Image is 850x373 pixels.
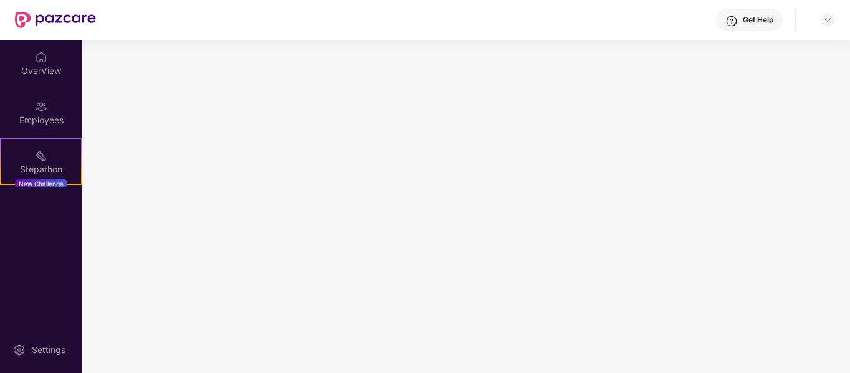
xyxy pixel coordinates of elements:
[15,179,67,189] div: New Challenge
[35,149,47,162] img: svg+xml;base64,PHN2ZyB4bWxucz0iaHR0cDovL3d3dy53My5vcmcvMjAwMC9zdmciIHdpZHRoPSIyMSIgaGVpZ2h0PSIyMC...
[1,163,81,176] div: Stepathon
[725,15,738,27] img: svg+xml;base64,PHN2ZyBpZD0iSGVscC0zMngzMiIgeG1sbnM9Imh0dHA6Ly93d3cudzMub3JnLzIwMDAvc3ZnIiB3aWR0aD...
[35,100,47,113] img: svg+xml;base64,PHN2ZyBpZD0iRW1wbG95ZWVzIiB4bWxucz0iaHR0cDovL3d3dy53My5vcmcvMjAwMC9zdmciIHdpZHRoPS...
[823,15,833,25] img: svg+xml;base64,PHN2ZyBpZD0iRHJvcGRvd24tMzJ4MzIiIHhtbG5zPSJodHRwOi8vd3d3LnczLm9yZy8yMDAwL3N2ZyIgd2...
[743,15,773,25] div: Get Help
[15,12,96,28] img: New Pazcare Logo
[35,51,47,64] img: svg+xml;base64,PHN2ZyBpZD0iSG9tZSIgeG1sbnM9Imh0dHA6Ly93d3cudzMub3JnLzIwMDAvc3ZnIiB3aWR0aD0iMjAiIG...
[28,344,69,356] div: Settings
[13,344,26,356] img: svg+xml;base64,PHN2ZyBpZD0iU2V0dGluZy0yMHgyMCIgeG1sbnM9Imh0dHA6Ly93d3cudzMub3JnLzIwMDAvc3ZnIiB3aW...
